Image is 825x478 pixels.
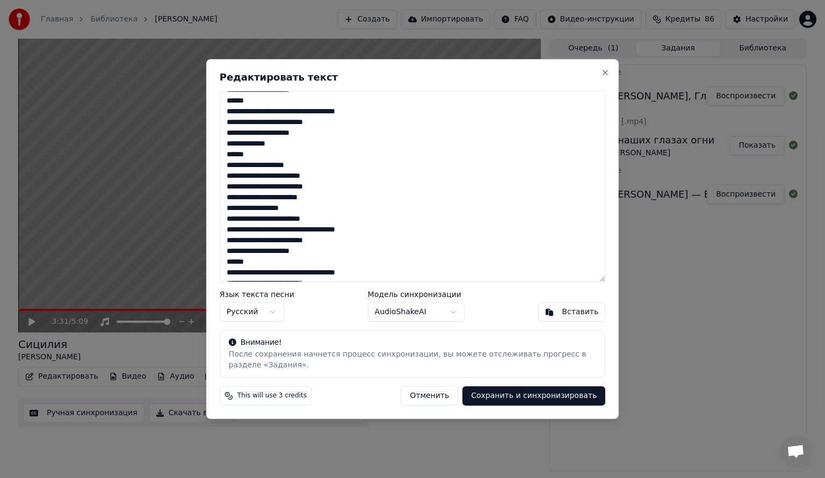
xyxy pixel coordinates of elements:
[462,386,605,405] button: Сохранить и синхронизировать
[368,291,465,298] label: Модель синхронизации
[237,392,307,400] span: This will use 3 credits
[229,349,596,371] div: После сохранения начнется процесс синхронизации, вы можете отслеживать прогресс в разделе «Задания».
[220,291,294,298] label: Язык текста песни
[229,337,596,348] div: Внимание!
[220,73,605,82] h2: Редактировать текст
[562,307,598,317] div: Вставить
[401,386,458,405] button: Отменить
[538,302,605,322] button: Вставить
